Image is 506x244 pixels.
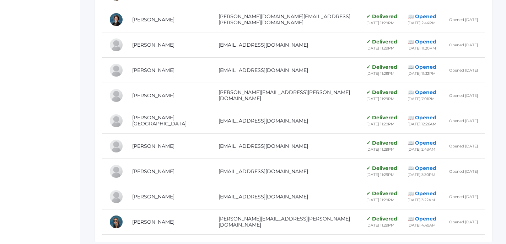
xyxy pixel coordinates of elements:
[366,89,397,95] span: ✓ Delivered
[408,64,436,70] span: 📖 Opened
[366,147,394,152] small: [DATE] 11:29PM
[109,88,123,103] div: Sara Delic
[109,114,123,128] div: Charlotte Kazmer
[366,122,394,126] small: [DATE] 11:29PM
[449,43,478,47] small: Opened [DATE]
[109,38,123,52] div: Kyle Morrell
[109,63,123,77] div: Casey Scott-Deeb
[132,143,174,149] a: [PERSON_NAME]
[366,64,397,70] span: ✓ Delivered
[449,119,478,123] small: Opened [DATE]
[408,13,436,20] span: 📖 Opened
[211,58,360,83] td: [EMAIL_ADDRESS][DOMAIN_NAME]
[449,68,478,73] small: Opened [DATE]
[211,209,360,235] td: [PERSON_NAME][EMAIL_ADDRESS][PERSON_NAME][DOMAIN_NAME]
[211,108,360,134] td: [EMAIL_ADDRESS][DOMAIN_NAME]
[366,38,397,45] span: ✓ Delivered
[132,114,187,127] a: [PERSON_NAME][GEOGRAPHIC_DATA]
[366,46,394,51] small: [DATE] 11:29PM
[449,144,478,149] small: Opened [DATE]
[366,71,394,76] small: [DATE] 11:29PM
[132,193,174,200] a: [PERSON_NAME]
[132,168,174,175] a: [PERSON_NAME]
[408,97,435,101] small: [DATE] 7:01PM
[132,16,174,23] a: [PERSON_NAME]
[408,147,435,152] small: [DATE] 2:43AM
[408,46,436,51] small: [DATE] 11:20PM
[408,89,436,95] span: 📖 Opened
[449,194,478,199] small: Opened [DATE]
[366,198,394,202] small: [DATE] 11:29PM
[211,83,360,108] td: [PERSON_NAME][EMAIL_ADDRESS][PERSON_NAME][DOMAIN_NAME]
[211,159,360,184] td: [EMAIL_ADDRESS][DOMAIN_NAME]
[449,93,478,98] small: Opened [DATE]
[211,134,360,159] td: [EMAIL_ADDRESS][DOMAIN_NAME]
[408,21,436,25] small: [DATE] 2:44PM
[211,184,360,209] td: [EMAIL_ADDRESS][DOMAIN_NAME]
[109,190,123,204] div: Adam Finlay
[109,139,123,153] div: Jeffrey deDomenico
[408,114,436,121] span: 📖 Opened
[408,38,436,45] span: 📖 Opened
[366,172,394,177] small: [DATE] 11:29PM
[408,165,436,171] span: 📖 Opened
[132,67,174,73] a: [PERSON_NAME]
[109,215,123,229] div: Avery Webster
[408,190,436,197] span: 📖 Opened
[408,71,436,76] small: [DATE] 11:32PM
[132,92,174,99] a: [PERSON_NAME]
[366,140,397,146] span: ✓ Delivered
[366,21,394,25] small: [DATE] 11:29PM
[132,219,174,225] a: [PERSON_NAME]
[109,164,123,178] div: Shady Henry
[449,220,478,224] small: Opened [DATE]
[366,97,394,101] small: [DATE] 11:29PM
[449,17,478,22] small: Opened [DATE]
[408,172,435,177] small: [DATE] 3:30PM
[366,114,397,121] span: ✓ Delivered
[408,216,436,222] span: 📖 Opened
[408,223,436,228] small: [DATE] 4:49AM
[408,198,435,202] small: [DATE] 3:22AM
[366,13,397,20] span: ✓ Delivered
[449,169,478,174] small: Opened [DATE]
[211,7,360,32] td: [PERSON_NAME][DOMAIN_NAME][EMAIL_ADDRESS][PERSON_NAME][DOMAIN_NAME]
[366,190,397,197] span: ✓ Delivered
[211,32,360,58] td: [EMAIL_ADDRESS][DOMAIN_NAME]
[132,42,174,48] a: [PERSON_NAME]
[366,216,397,222] span: ✓ Delivered
[366,223,394,228] small: [DATE] 11:29PM
[408,140,436,146] span: 📖 Opened
[408,122,436,126] small: [DATE] 12:26AM
[109,12,123,27] div: Rachel Schmidt
[366,165,397,171] span: ✓ Delivered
